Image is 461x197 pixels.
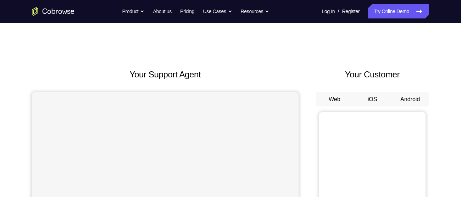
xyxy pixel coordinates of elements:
button: Android [391,92,429,106]
a: Go to the home page [32,7,74,16]
a: About us [153,4,171,18]
button: Use Cases [203,4,232,18]
h2: Your Support Agent [32,68,299,81]
button: iOS [354,92,391,106]
button: Resources [241,4,270,18]
a: Log In [322,4,335,18]
h2: Your Customer [316,68,429,81]
span: / [338,7,339,16]
a: Register [342,4,360,18]
button: Web [316,92,354,106]
button: Product [122,4,145,18]
a: Pricing [180,4,194,18]
a: Try Online Demo [368,4,429,18]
